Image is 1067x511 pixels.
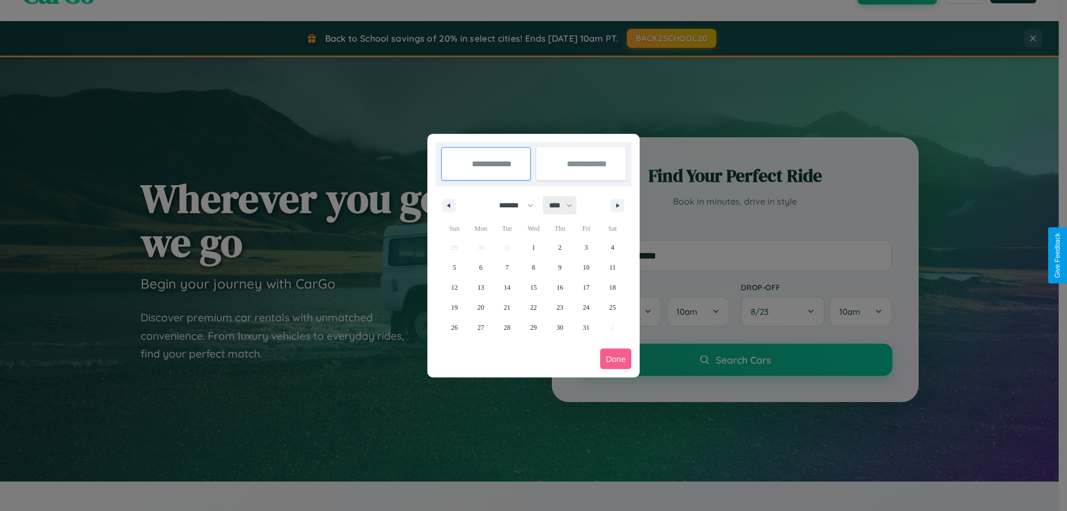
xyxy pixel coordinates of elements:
[467,277,493,297] button: 13
[573,297,599,317] button: 24
[494,220,520,237] span: Tue
[530,277,537,297] span: 15
[547,297,573,317] button: 23
[504,277,511,297] span: 14
[494,297,520,317] button: 21
[556,297,563,317] span: 23
[609,257,616,277] span: 11
[547,220,573,237] span: Thu
[600,277,626,297] button: 18
[583,297,590,317] span: 24
[532,257,535,277] span: 8
[556,277,563,297] span: 16
[477,277,484,297] span: 13
[600,349,631,369] button: Done
[530,297,537,317] span: 22
[453,257,456,277] span: 5
[530,317,537,338] span: 29
[520,237,546,257] button: 1
[547,257,573,277] button: 9
[467,220,493,237] span: Mon
[573,220,599,237] span: Fri
[451,317,458,338] span: 26
[520,220,546,237] span: Wed
[479,257,482,277] span: 6
[611,237,614,257] span: 4
[441,257,467,277] button: 5
[583,257,590,277] span: 10
[441,317,467,338] button: 26
[547,317,573,338] button: 30
[467,257,493,277] button: 6
[600,297,626,317] button: 25
[585,237,588,257] span: 3
[441,220,467,237] span: Sun
[573,317,599,338] button: 31
[494,317,520,338] button: 28
[477,317,484,338] span: 27
[558,257,561,277] span: 9
[520,257,546,277] button: 8
[504,317,511,338] span: 28
[609,277,616,297] span: 18
[494,257,520,277] button: 7
[600,220,626,237] span: Sat
[520,297,546,317] button: 22
[573,257,599,277] button: 10
[504,297,511,317] span: 21
[573,237,599,257] button: 3
[558,237,561,257] span: 2
[506,257,509,277] span: 7
[1054,233,1061,278] div: Give Feedback
[467,317,493,338] button: 27
[494,277,520,297] button: 14
[609,297,616,317] span: 25
[451,297,458,317] span: 19
[573,277,599,297] button: 17
[441,277,467,297] button: 12
[532,237,535,257] span: 1
[520,277,546,297] button: 15
[451,277,458,297] span: 12
[556,317,563,338] span: 30
[547,237,573,257] button: 2
[583,317,590,338] span: 31
[467,297,493,317] button: 20
[477,297,484,317] span: 20
[583,277,590,297] span: 17
[600,257,626,277] button: 11
[600,237,626,257] button: 4
[520,317,546,338] button: 29
[547,277,573,297] button: 16
[441,297,467,317] button: 19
